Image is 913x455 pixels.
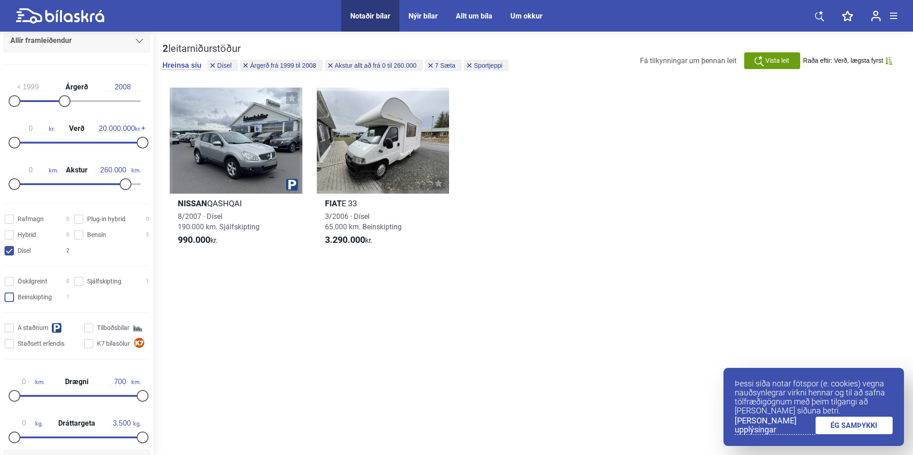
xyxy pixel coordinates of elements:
[18,230,36,240] span: Hybrid
[66,292,70,302] span: 1
[317,198,450,209] h2: E 33
[13,419,43,427] span: kg.
[325,212,402,231] span: 3/2006 · Dísel 65.000 km. Beinskipting
[178,234,210,245] b: 990.000
[146,277,149,286] span: 1
[95,166,141,174] span: km.
[66,277,70,286] span: 0
[207,60,238,71] button: Dísel
[510,12,542,20] a: Um okkur
[66,246,70,255] span: 2
[640,56,737,65] span: Fá tilkynningar um þennan leit
[217,62,232,69] span: Dísel
[87,214,125,224] span: Plug-in hybrid
[250,62,316,69] span: Árgerð frá 1999 til 2008
[97,339,130,348] span: K7 bílasölur
[456,12,492,20] a: Allt um bíla
[18,246,31,255] span: Dísel
[18,339,65,348] span: Staðsett erlendis
[474,62,502,69] span: Sportjeppi
[735,416,816,435] a: [PERSON_NAME] upplýsingar
[18,323,48,333] span: Á staðnum
[325,234,365,245] b: 3.290.000
[99,125,141,133] span: kr.
[64,167,90,174] span: Akstur
[425,60,462,71] button: 7 Sæta
[735,379,893,415] p: Þessi síða notar fótspor (e. cookies) vegna nauðsynlegrar virkni hennar og til að safna tölfræðig...
[335,62,417,69] span: Akstur allt að frá 0 til 260.000
[435,62,455,69] span: 7 Sæta
[146,230,149,240] span: 5
[317,88,450,254] a: FiatE 333/2006 · Dísel65.000 km. Beinskipting3.290.000kr.
[286,179,298,190] img: parking.png
[63,378,91,385] span: Drægni
[13,378,45,386] span: km.
[56,420,97,427] span: Dráttargeta
[10,34,72,47] span: Allir framleiðendur
[63,84,90,91] span: Árgerð
[240,60,322,71] button: Árgerð frá 1999 til 2008
[464,60,509,71] button: Sportjeppi
[111,419,141,427] span: kg.
[803,57,883,65] span: Raða eftir: Verð, lægsta fyrst
[109,378,141,386] span: km.
[162,43,168,54] b: 2
[325,199,342,208] b: Fiat
[162,61,201,70] button: Hreinsa síu
[66,230,70,240] span: 0
[162,43,511,55] div: leitarniðurstöður
[803,57,893,65] button: Raða eftir: Verð, lægsta fyrst
[408,12,438,20] a: Nýir bílar
[67,125,87,132] span: Verð
[816,417,893,434] a: ÉG SAMÞYKKI
[87,277,121,286] span: Sjálfskipting
[87,230,106,240] span: Bensín
[18,214,44,224] span: Rafmagn
[178,235,218,246] span: kr.
[97,323,130,333] span: Tilboðsbílar
[765,56,789,65] span: Vista leit
[325,60,423,71] button: Akstur allt að frá 0 til 260.000
[170,88,302,254] a: NissanQASHQAI8/2007 · Dísel190.000 km. Sjálfskipting990.000kr.
[350,12,390,20] a: Notaðir bílar
[170,198,302,209] h2: QASHQAI
[66,214,70,224] span: 0
[178,199,207,208] b: Nissan
[178,212,260,231] span: 8/2007 · Dísel 190.000 km. Sjálfskipting
[18,277,47,286] span: Óskilgreint
[18,292,52,302] span: Beinskipting
[871,10,881,22] img: user-login.svg
[325,235,372,246] span: kr.
[13,166,58,174] span: km.
[146,214,149,224] span: 0
[13,125,55,133] span: kr.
